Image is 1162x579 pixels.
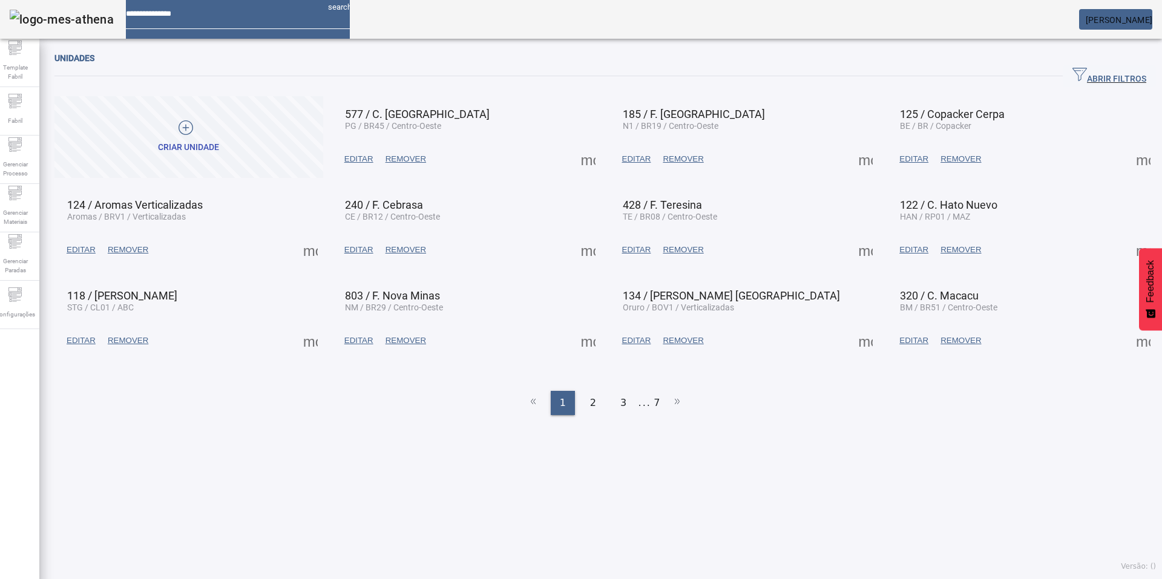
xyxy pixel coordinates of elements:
[899,335,928,347] span: EDITAR
[1086,15,1152,25] span: [PERSON_NAME]
[345,289,440,302] span: 803 / F. Nova Minas
[623,303,734,312] span: Oruro / BOV1 / Verticalizadas
[934,239,987,261] button: REMOVER
[379,239,432,261] button: REMOVER
[657,148,709,170] button: REMOVER
[622,335,651,347] span: EDITAR
[345,212,440,221] span: CE / BR12 / Centro-Oeste
[344,244,373,256] span: EDITAR
[300,239,321,261] button: Mais
[900,212,970,221] span: HAN / RP01 / MAZ
[623,198,702,211] span: 428 / F. Teresina
[577,330,599,352] button: Mais
[663,244,703,256] span: REMOVER
[345,108,490,120] span: 577 / C. [GEOGRAPHIC_DATA]
[1132,330,1154,352] button: Mais
[300,330,321,352] button: Mais
[893,330,934,352] button: EDITAR
[900,108,1005,120] span: 125 / Copacker Cerpa
[386,335,426,347] span: REMOVER
[61,330,102,352] button: EDITAR
[616,148,657,170] button: EDITAR
[1132,239,1154,261] button: Mais
[940,335,981,347] span: REMOVER
[102,239,154,261] button: REMOVER
[67,303,134,312] span: STG / CL01 / ABC
[344,153,373,165] span: EDITAR
[344,335,373,347] span: EDITAR
[108,244,148,256] span: REMOVER
[620,396,626,410] span: 3
[657,330,709,352] button: REMOVER
[855,239,876,261] button: Mais
[54,53,94,63] span: Unidades
[1145,260,1156,303] span: Feedback
[899,244,928,256] span: EDITAR
[893,239,934,261] button: EDITAR
[67,198,203,211] span: 124 / Aromas Verticalizadas
[67,244,96,256] span: EDITAR
[900,121,971,131] span: BE / BR / Copacker
[345,121,441,131] span: PG / BR45 / Centro-Oeste
[1132,148,1154,170] button: Mais
[1139,248,1162,330] button: Feedback - Mostrar pesquisa
[616,330,657,352] button: EDITAR
[345,198,423,211] span: 240 / F. Cebrasa
[940,153,981,165] span: REMOVER
[855,330,876,352] button: Mais
[623,212,717,221] span: TE / BR08 / Centro-Oeste
[638,391,651,415] li: ...
[900,289,979,302] span: 320 / C. Macacu
[623,289,840,302] span: 134 / [PERSON_NAME] [GEOGRAPHIC_DATA]
[940,244,981,256] span: REMOVER
[67,289,177,302] span: 118 / [PERSON_NAME]
[379,330,432,352] button: REMOVER
[577,239,599,261] button: Mais
[379,148,432,170] button: REMOVER
[663,153,703,165] span: REMOVER
[158,142,219,154] div: Criar unidade
[623,108,765,120] span: 185 / F. [GEOGRAPHIC_DATA]
[654,391,660,415] li: 7
[934,148,987,170] button: REMOVER
[899,153,928,165] span: EDITAR
[102,330,154,352] button: REMOVER
[900,198,997,211] span: 122 / C. Hato Nuevo
[622,153,651,165] span: EDITAR
[657,239,709,261] button: REMOVER
[855,148,876,170] button: Mais
[67,212,186,221] span: Aromas / BRV1 / Verticalizadas
[622,244,651,256] span: EDITAR
[1121,562,1156,571] span: Versão: ()
[338,239,379,261] button: EDITAR
[61,239,102,261] button: EDITAR
[934,330,987,352] button: REMOVER
[663,335,703,347] span: REMOVER
[338,330,379,352] button: EDITAR
[893,148,934,170] button: EDITAR
[1063,65,1156,87] button: ABRIR FILTROS
[54,96,323,178] button: Criar unidade
[4,113,26,129] span: Fabril
[67,335,96,347] span: EDITAR
[623,121,718,131] span: N1 / BR19 / Centro-Oeste
[386,244,426,256] span: REMOVER
[345,303,443,312] span: NM / BR29 / Centro-Oeste
[10,10,114,29] img: logo-mes-athena
[338,148,379,170] button: EDITAR
[1072,67,1146,85] span: ABRIR FILTROS
[577,148,599,170] button: Mais
[616,239,657,261] button: EDITAR
[900,303,997,312] span: BM / BR51 / Centro-Oeste
[590,396,596,410] span: 2
[108,335,148,347] span: REMOVER
[386,153,426,165] span: REMOVER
